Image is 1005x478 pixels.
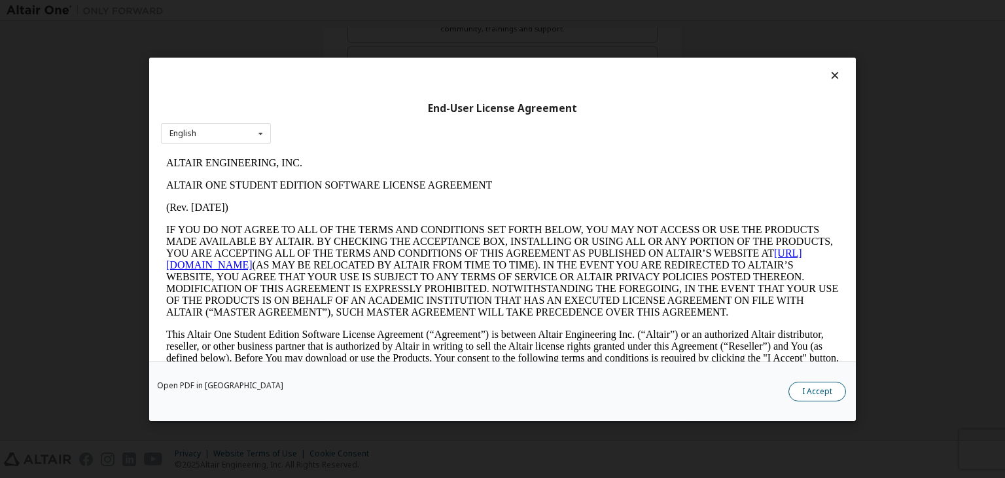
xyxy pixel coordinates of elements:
p: ALTAIR ONE STUDENT EDITION SOFTWARE LICENSE AGREEMENT [5,28,678,39]
p: This Altair One Student Edition Software License Agreement (“Agreement”) is between Altair Engine... [5,177,678,224]
div: End-User License Agreement [161,101,844,115]
button: I Accept [788,382,846,401]
a: Open PDF in [GEOGRAPHIC_DATA] [157,382,283,390]
div: English [169,130,196,138]
a: [URL][DOMAIN_NAME] [5,96,641,119]
p: IF YOU DO NOT AGREE TO ALL OF THE TERMS AND CONDITIONS SET FORTH BELOW, YOU MAY NOT ACCESS OR USE... [5,72,678,166]
p: ALTAIR ENGINEERING, INC. [5,5,678,17]
p: (Rev. [DATE]) [5,50,678,62]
